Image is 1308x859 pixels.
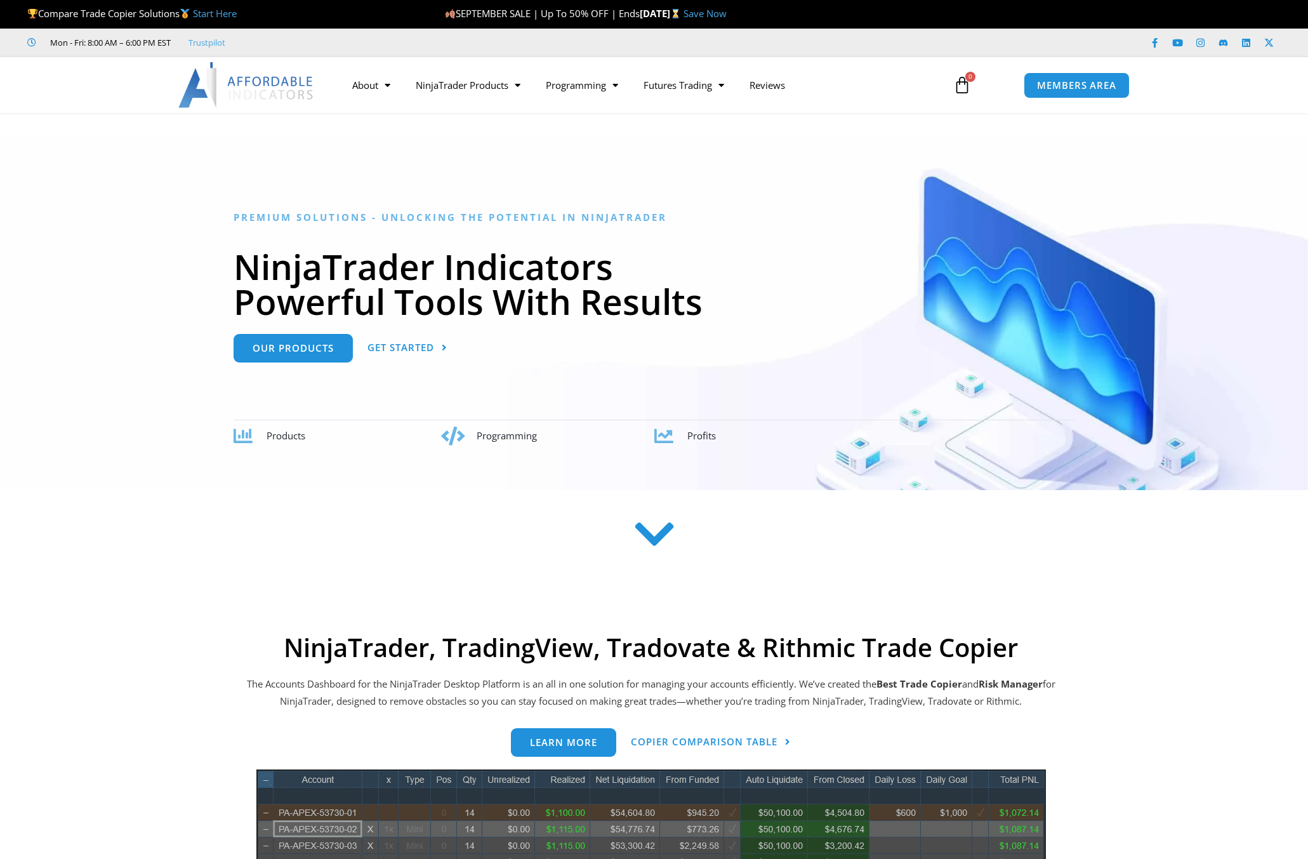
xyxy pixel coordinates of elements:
span: Get Started [367,343,434,352]
span: Products [267,429,305,442]
nav: Menu [340,70,939,100]
a: Get Started [367,334,447,363]
span: SEPTEMBER SALE | Up To 50% OFF | Ends [445,7,640,20]
img: ⌛ [671,9,680,18]
a: Our Products [234,334,353,363]
a: MEMBERS AREA [1024,72,1130,98]
span: Our Products [253,343,334,353]
a: About [340,70,403,100]
h1: NinjaTrader Indicators Powerful Tools With Results [234,249,1074,319]
a: Reviews [737,70,798,100]
span: Copier Comparison Table [631,737,777,747]
img: 🥇 [180,9,190,18]
b: Best Trade Copier [876,677,962,690]
img: LogoAI | Affordable Indicators – NinjaTrader [178,62,315,108]
a: Save Now [684,7,727,20]
span: MEMBERS AREA [1037,81,1116,90]
a: Learn more [511,728,616,757]
span: 0 [965,72,975,82]
a: Programming [533,70,631,100]
span: Learn more [530,738,597,747]
a: NinjaTrader Products [403,70,533,100]
img: 🍂 [446,9,455,18]
a: 0 [934,67,990,103]
span: Mon - Fri: 8:00 AM – 6:00 PM EST [47,35,171,50]
a: Start Here [193,7,237,20]
h6: Premium Solutions - Unlocking the Potential in NinjaTrader [234,211,1074,223]
p: The Accounts Dashboard for the NinjaTrader Desktop Platform is an all in one solution for managin... [245,676,1057,711]
img: 🏆 [28,9,37,18]
span: Compare Trade Copier Solutions [27,7,237,20]
a: Futures Trading [631,70,737,100]
span: Programming [477,429,537,442]
h2: NinjaTrader, TradingView, Tradovate & Rithmic Trade Copier [245,632,1057,663]
a: Copier Comparison Table [631,728,791,757]
span: Profits [687,429,716,442]
strong: Risk Manager [979,677,1043,690]
strong: [DATE] [640,7,684,20]
a: Trustpilot [188,35,225,50]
